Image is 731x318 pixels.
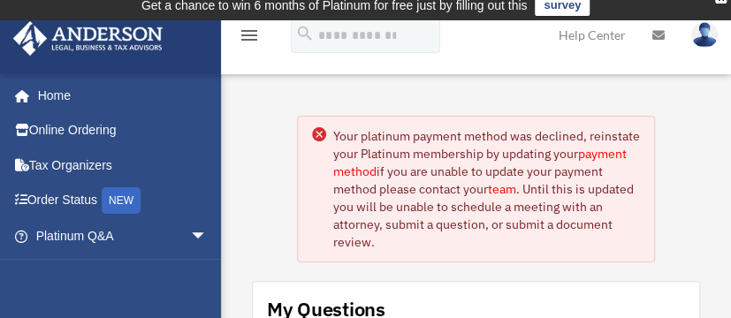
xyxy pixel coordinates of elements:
a: Home [12,78,225,113]
a: Order StatusNEW [12,183,234,219]
a: Online Ordering [12,113,234,148]
a: payment method [333,146,627,179]
a: menu [239,31,260,46]
span: arrow_drop_down [190,254,225,290]
a: Platinum Q&Aarrow_drop_down [12,218,234,254]
a: Digital Productsarrow_drop_down [12,254,234,289]
div: NEW [102,187,141,214]
a: team [488,181,516,197]
span: arrow_drop_down [190,218,225,254]
i: search [295,24,315,43]
a: Tax Organizers [12,148,234,183]
img: User Pic [691,22,718,48]
div: Your platinum payment method was declined, reinstate your Platinum membership by updating your if... [333,127,641,251]
img: Anderson Advisors Platinum Portal [8,21,168,56]
i: menu [239,25,260,46]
